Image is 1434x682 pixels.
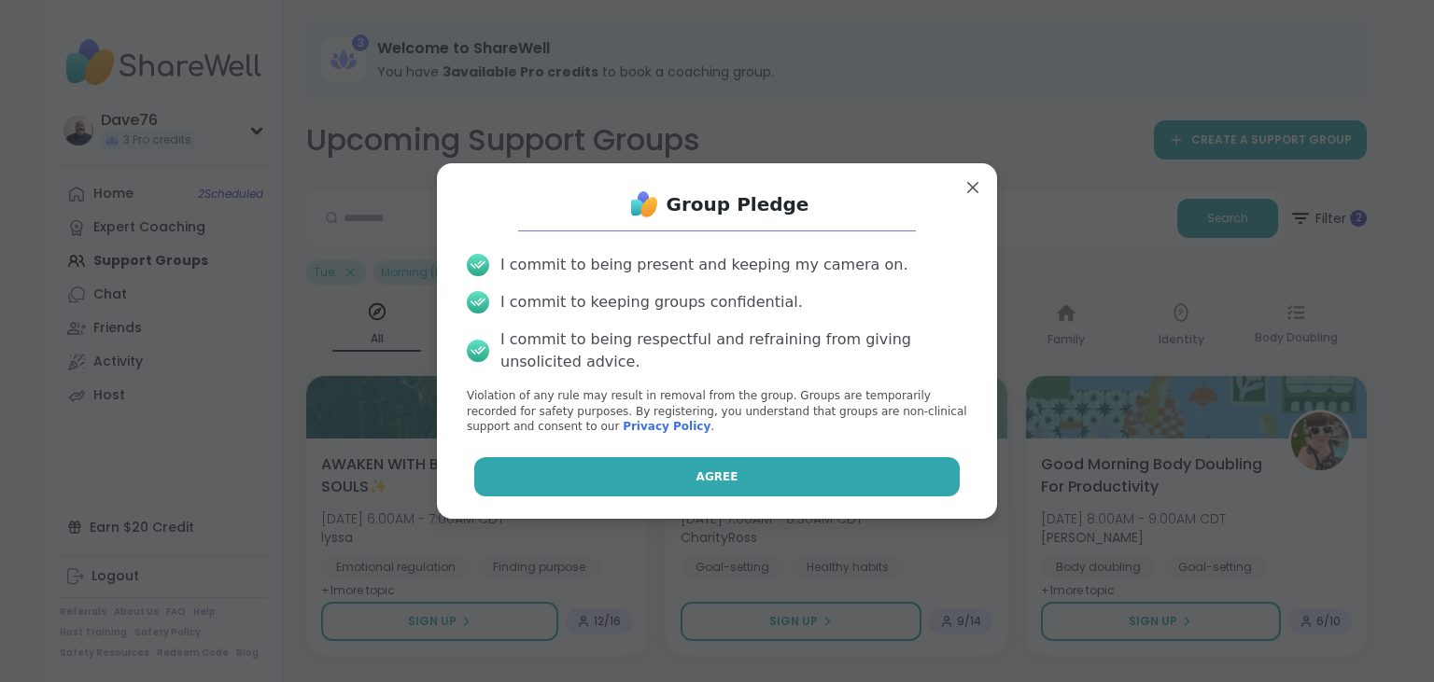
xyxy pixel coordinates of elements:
[667,191,809,217] h1: Group Pledge
[467,388,967,435] p: Violation of any rule may result in removal from the group. Groups are temporarily recorded for s...
[626,186,663,223] img: ShareWell Logo
[696,468,738,485] span: Agree
[500,291,803,313] div: I commit to keeping groups confidential.
[500,254,907,276] div: I commit to being present and keeping my camera on.
[623,420,710,433] a: Privacy Policy
[474,457,961,496] button: Agree
[500,328,967,373] div: I commit to being respectful and refraining from giving unsolicited advice.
